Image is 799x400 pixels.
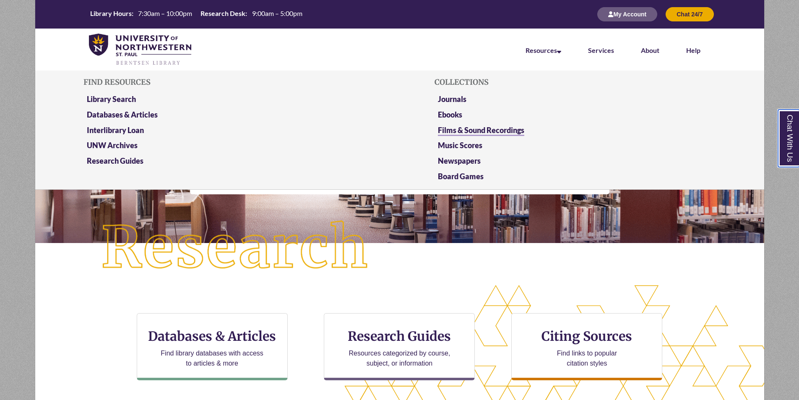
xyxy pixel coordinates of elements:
a: Chat 24/7 [666,10,713,18]
a: Music Scores [438,141,482,150]
a: Databases & Articles [87,110,158,119]
a: Services [588,46,614,54]
th: Library Hours: [87,9,135,18]
a: My Account [597,10,657,18]
a: Resources [526,46,561,54]
th: Research Desk: [197,9,248,18]
img: Research [71,191,399,305]
a: Ebooks [438,110,462,119]
a: Research Guides [87,156,143,165]
a: Interlibrary Loan [87,125,144,135]
a: About [641,46,659,54]
h5: Find Resources [83,78,364,86]
h3: Research Guides [331,328,468,344]
button: Chat 24/7 [666,7,713,21]
a: Help [686,46,700,54]
a: Newspapers [438,156,481,165]
a: Films & Sound Recordings [438,125,524,136]
a: Board Games [438,172,484,181]
p: Find library databases with access to articles & more [157,348,267,369]
button: My Account [597,7,657,21]
h5: Collections [435,78,716,86]
span: 7:30am – 10:00pm [138,9,192,17]
a: UNW Archives [87,141,138,150]
a: Hours Today [87,9,306,20]
table: Hours Today [87,9,306,19]
a: Research Guides Resources categorized by course, subject, or information [324,313,475,380]
h3: Databases & Articles [144,328,281,344]
a: Library Search [87,94,136,104]
p: Find links to popular citation styles [546,348,628,369]
a: Citing Sources Find links to popular citation styles [511,313,662,380]
span: 9:00am – 5:00pm [252,9,302,17]
a: Databases & Articles Find library databases with access to articles & more [137,313,288,380]
p: Resources categorized by course, subject, or information [345,348,454,369]
a: Journals [438,94,466,104]
h3: Citing Sources [536,328,638,344]
img: UNWSP Library Logo [89,34,192,66]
